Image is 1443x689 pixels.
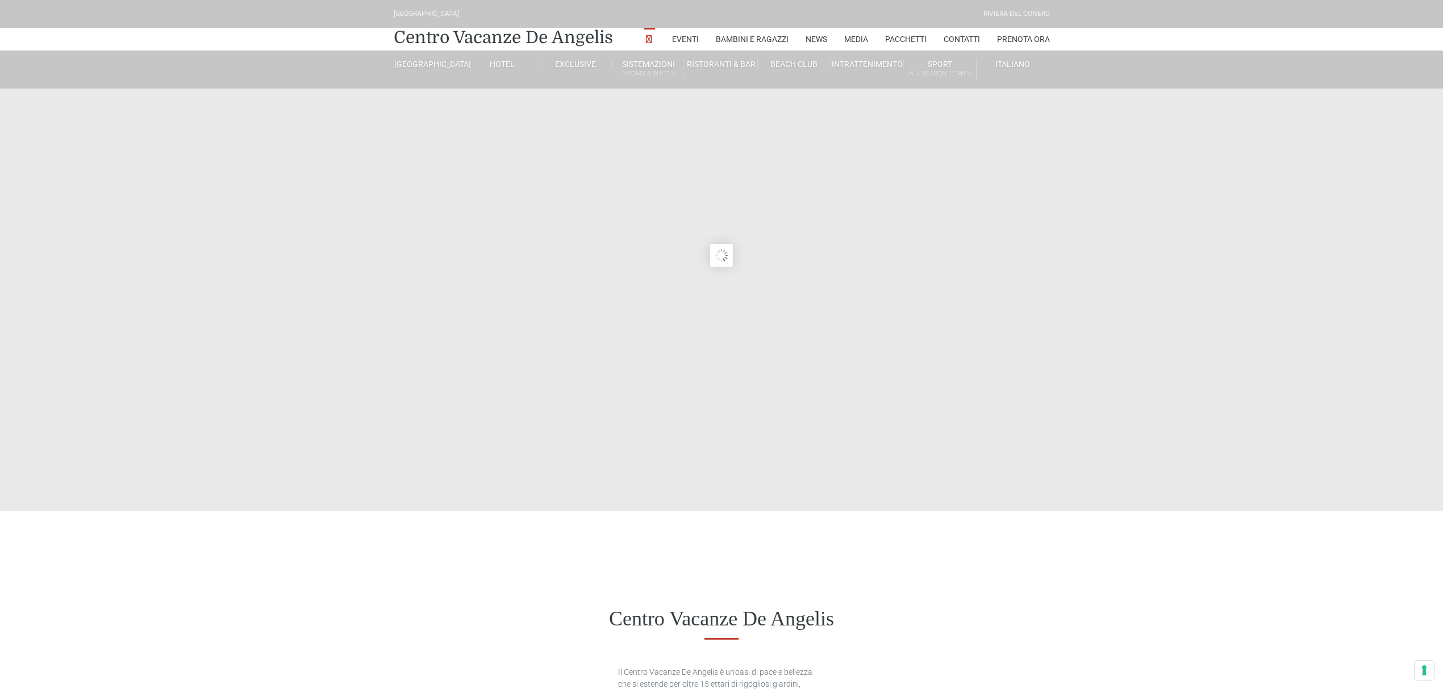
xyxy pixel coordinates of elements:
h1: Centro Vacanze De Angelis [394,607,1050,631]
a: Prenota Ora [997,28,1050,51]
small: Rooms & Suites [612,68,684,79]
div: Riviera Del Conero [983,9,1050,19]
a: Contatti [944,28,980,51]
a: Bambini e Ragazzi [716,28,789,51]
span: Italiano [995,60,1030,69]
a: [GEOGRAPHIC_DATA] [394,59,466,69]
div: [GEOGRAPHIC_DATA] [394,9,459,19]
button: Le tue preferenze relative al consenso per le tecnologie di tracciamento [1415,661,1434,680]
small: All Season Tennis [904,68,976,79]
a: Eventi [672,28,699,51]
a: Exclusive [539,59,612,69]
a: Ristoranti & Bar [685,59,758,69]
a: Hotel [466,59,539,69]
a: Beach Club [758,59,831,69]
a: Intrattenimento [831,59,903,69]
a: SportAll Season Tennis [904,59,977,80]
a: Pacchetti [885,28,927,51]
a: SistemazioniRooms & Suites [612,59,685,80]
iframe: WooDoo Online Reception [394,543,1050,596]
a: Italiano [977,59,1049,69]
a: Centro Vacanze De Angelis [394,26,613,49]
a: News [806,28,827,51]
a: Media [844,28,868,51]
